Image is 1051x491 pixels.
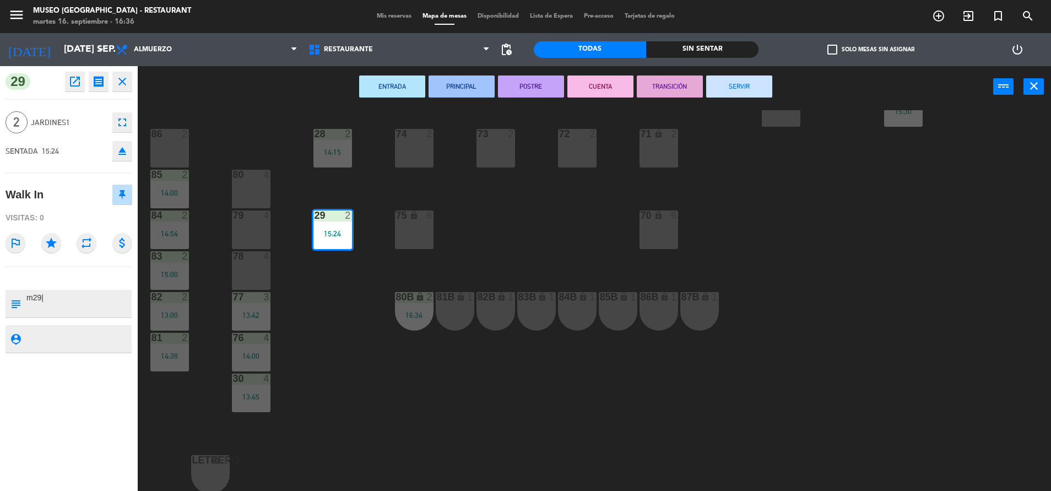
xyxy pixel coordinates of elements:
div: 78 [233,251,234,261]
div: 13:45 [232,393,270,401]
i: close [1027,79,1041,93]
div: 4 [263,333,270,343]
i: outlined_flag [6,233,25,253]
div: 4 [263,251,270,261]
div: martes 16. septiembre - 16:36 [33,17,191,28]
i: lock [212,455,221,465]
div: 14:00 [232,352,270,360]
div: 2 [671,129,678,139]
i: turned_in_not [992,9,1005,23]
div: 16:34 [395,311,434,319]
i: add_circle_outline [932,9,945,23]
span: SENTADA [6,147,38,155]
div: 80 [233,170,234,180]
div: 13:42 [232,311,270,319]
i: star [41,233,61,253]
i: lock [497,292,506,301]
div: 14:00 [150,189,189,197]
div: 2 [182,129,188,139]
button: close [1023,78,1044,95]
span: Disponibilidad [472,13,524,19]
div: 30 [233,374,234,384]
div: 76 [233,333,234,343]
button: POSTRE [498,75,564,98]
span: Tarjetas de regalo [619,13,680,19]
i: lock [654,129,663,138]
div: 2 [345,129,351,139]
div: 4 [263,170,270,180]
div: 2 [182,333,188,343]
div: 75 [396,211,397,220]
div: 15:24 [313,230,352,238]
div: 79 [233,211,234,220]
button: ENTRADA [359,75,425,98]
i: lock [654,211,663,220]
div: 6 [671,211,678,220]
button: close [112,72,132,91]
div: 1 [630,292,637,302]
span: Pre-acceso [578,13,619,19]
i: power_settings_new [1011,43,1024,56]
div: 2 [345,211,351,220]
div: Visitas: 0 [6,208,132,228]
div: 14:38 [150,352,189,360]
div: 4 [263,374,270,384]
i: power_input [997,79,1010,93]
div: 2 [589,129,596,139]
div: 1 [508,292,514,302]
i: lock [409,211,419,220]
div: 3 [263,292,270,302]
span: 29 [6,73,30,90]
button: TRANSICIÓN [637,75,703,98]
i: close [116,75,129,88]
i: exit_to_app [962,9,975,23]
div: 2 [182,170,188,180]
div: 77 [233,292,234,302]
i: lock [538,292,547,301]
i: lock [578,292,588,301]
span: Restaurante [324,46,373,53]
div: 2 [426,129,433,139]
span: Mapa de mesas [417,13,472,19]
span: 2 [6,111,28,133]
div: Sin sentar [646,41,759,58]
div: 4 [263,211,270,220]
i: repeat [77,233,96,253]
span: check_box_outline_blank [827,45,837,55]
i: lock [701,292,710,301]
div: 14:15 [313,148,352,156]
div: 85B [600,292,600,302]
label: Solo mesas sin asignar [827,45,914,55]
button: CUENTA [567,75,633,98]
div: Walk In [6,186,44,204]
i: eject [116,144,129,158]
div: 1 [712,292,718,302]
i: attach_money [112,233,132,253]
i: arrow_drop_down [94,43,107,56]
div: 80B [396,292,397,302]
span: Almuerzo [134,46,172,53]
div: 2 [508,129,514,139]
i: lock [619,292,629,301]
i: subject [9,298,21,310]
i: fullscreen [116,116,129,129]
button: fullscreen [112,112,132,132]
div: 13:00 [150,311,189,319]
span: pending_actions [500,43,513,56]
div: 1 [549,292,555,302]
div: Letrero [192,455,193,465]
div: 1 [589,292,596,302]
i: lock [456,292,465,301]
div: 72 [559,129,560,139]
